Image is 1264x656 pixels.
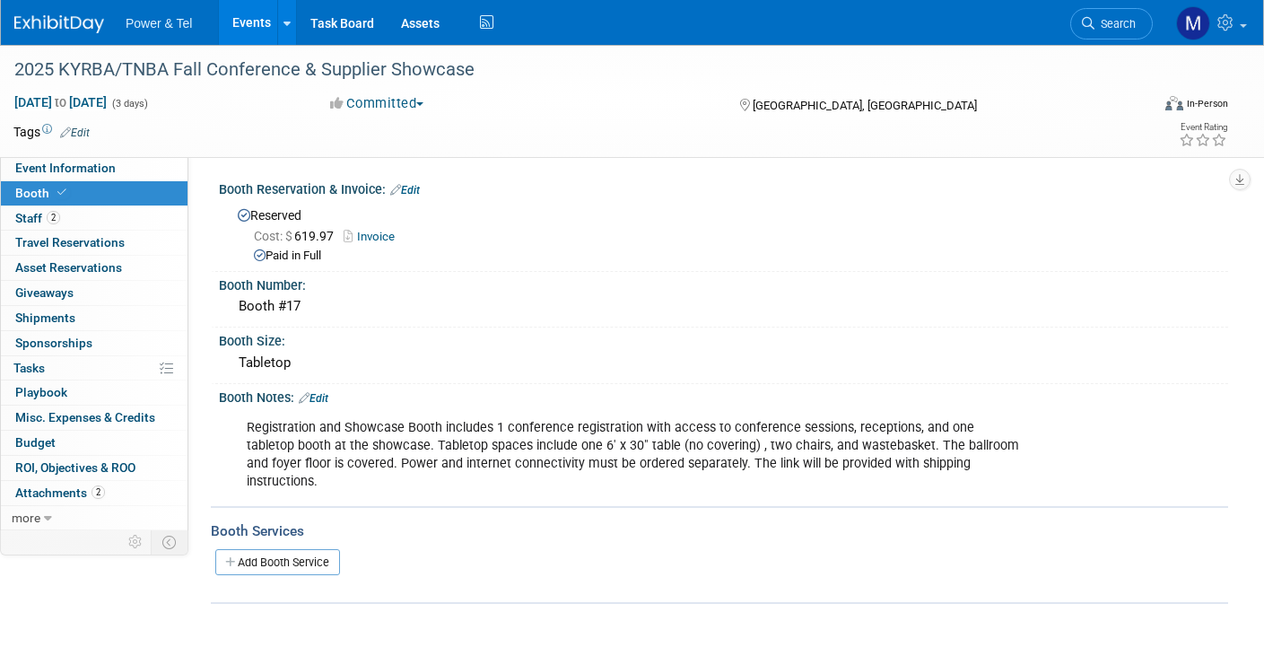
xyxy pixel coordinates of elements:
span: Cost: $ [254,229,294,243]
span: Tasks [13,361,45,375]
span: Playbook [15,385,67,399]
div: Booth Notes: [219,384,1228,407]
div: Reserved [232,202,1215,265]
span: 2 [47,211,60,224]
span: Misc. Expenses & Credits [15,410,155,424]
a: Attachments2 [1,481,187,505]
span: Staff [15,211,60,225]
a: Booth [1,181,187,206]
span: to [52,95,69,109]
span: Sponsorships [15,336,92,350]
div: Booth Services [211,521,1228,541]
a: Asset Reservations [1,256,187,280]
td: Toggle Event Tabs [152,530,188,554]
a: more [1,506,187,530]
span: [GEOGRAPHIC_DATA], [GEOGRAPHIC_DATA] [753,99,977,112]
img: Format-Inperson.png [1165,96,1183,110]
div: Registration and Showcase Booth includes 1 conference registration with access to conference sess... [234,410,1033,500]
span: Attachments [15,485,105,500]
span: [DATE] [DATE] [13,94,108,110]
span: Travel Reservations [15,235,125,249]
a: Budget [1,431,187,455]
div: Booth Size: [219,328,1228,350]
span: 619.97 [254,229,341,243]
a: Edit [299,392,328,405]
a: Misc. Expenses & Credits [1,406,187,430]
a: Add Booth Service [215,549,340,575]
div: Booth #17 [232,293,1215,320]
a: Event Information [1,156,187,180]
span: (3 days) [110,98,148,109]
a: Giveaways [1,281,187,305]
a: Edit [60,127,90,139]
a: Edit [390,184,420,197]
div: Event Rating [1179,123,1227,132]
a: Playbook [1,380,187,405]
button: Committed [324,94,431,113]
div: In-Person [1186,97,1228,110]
div: Paid in Full [254,248,1215,265]
div: Booth Number: [219,272,1228,294]
a: Travel Reservations [1,231,187,255]
span: Budget [15,435,56,450]
a: Invoice [344,230,404,243]
i: Booth reservation complete [57,188,66,197]
span: ROI, Objectives & ROO [15,460,135,475]
img: ExhibitDay [14,15,104,33]
td: Personalize Event Tab Strip [120,530,152,554]
a: Search [1070,8,1153,39]
a: ROI, Objectives & ROO [1,456,187,480]
span: Power & Tel [126,16,192,31]
span: Asset Reservations [15,260,122,275]
a: Tasks [1,356,187,380]
div: 2025 KYRBA/TNBA Fall Conference & Supplier Showcase [8,54,1125,86]
span: 2 [92,485,105,499]
div: Booth Reservation & Invoice: [219,176,1228,199]
div: Event Format [1048,93,1228,120]
span: Search [1094,17,1136,31]
td: Tags [13,123,90,141]
span: Shipments [15,311,75,325]
div: Tabletop [232,349,1215,377]
a: Staff2 [1,206,187,231]
span: Event Information [15,161,116,175]
img: Madalyn Bobbitt [1176,6,1210,40]
span: Booth [15,186,70,200]
span: Giveaways [15,285,74,300]
span: more [12,511,40,525]
a: Sponsorships [1,331,187,355]
a: Shipments [1,306,187,330]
